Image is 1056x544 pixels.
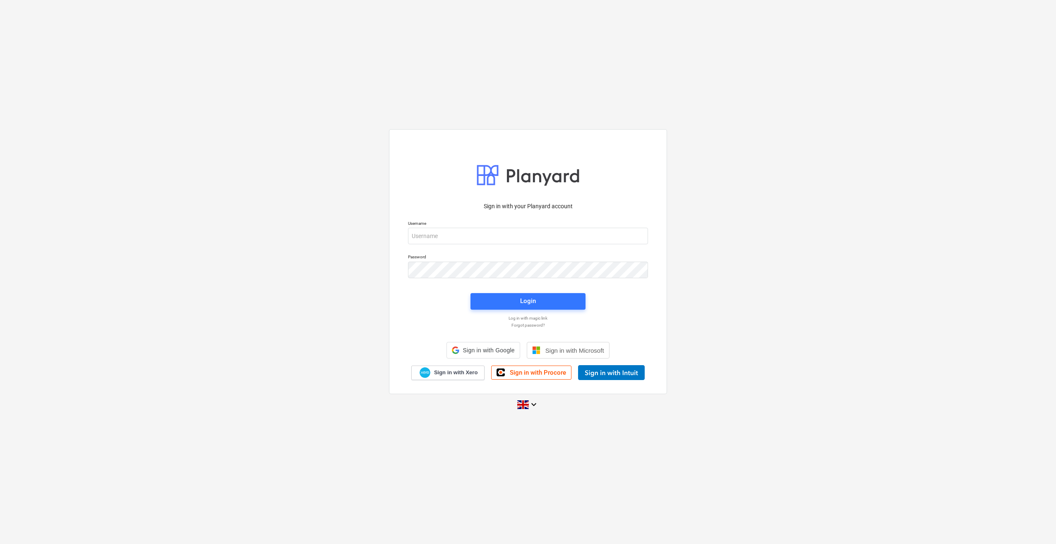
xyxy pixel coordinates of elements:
div: Sign in with Google [446,342,520,359]
a: Forgot password? [404,323,652,328]
a: Sign in with Procore [491,366,571,380]
button: Login [470,293,586,310]
p: Password [408,254,648,261]
div: Login [520,296,536,306]
input: Username [408,228,648,244]
p: Sign in with your Planyard account [408,202,648,211]
a: Sign in with Xero [411,366,485,380]
span: Sign in with Procore [510,369,566,376]
img: Xero logo [420,367,430,378]
a: Log in with magic link [404,315,652,321]
span: Sign in with Microsoft [545,347,604,354]
p: Username [408,221,648,228]
span: Sign in with Xero [434,369,478,376]
i: keyboard_arrow_down [529,400,539,409]
span: Sign in with Google [463,347,514,354]
img: Microsoft logo [532,346,540,354]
